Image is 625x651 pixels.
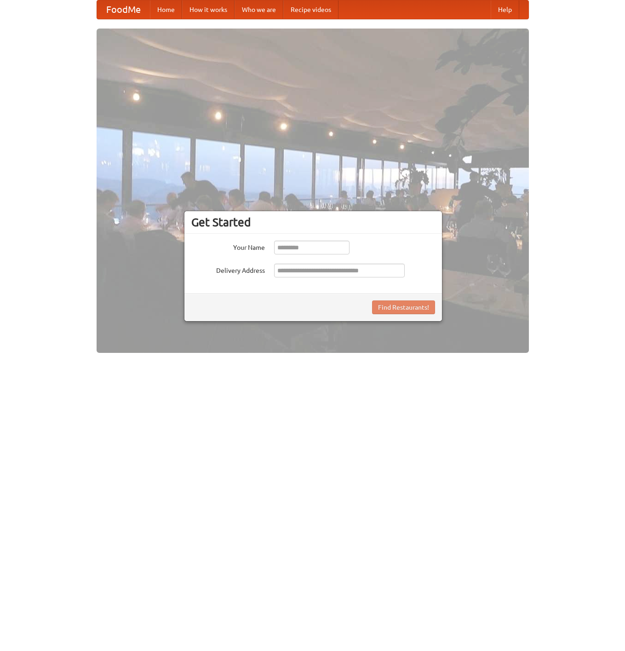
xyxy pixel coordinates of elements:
[235,0,283,19] a: Who we are
[191,215,435,229] h3: Get Started
[150,0,182,19] a: Home
[182,0,235,19] a: How it works
[283,0,338,19] a: Recipe videos
[191,264,265,275] label: Delivery Address
[491,0,519,19] a: Help
[372,300,435,314] button: Find Restaurants!
[97,0,150,19] a: FoodMe
[191,241,265,252] label: Your Name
